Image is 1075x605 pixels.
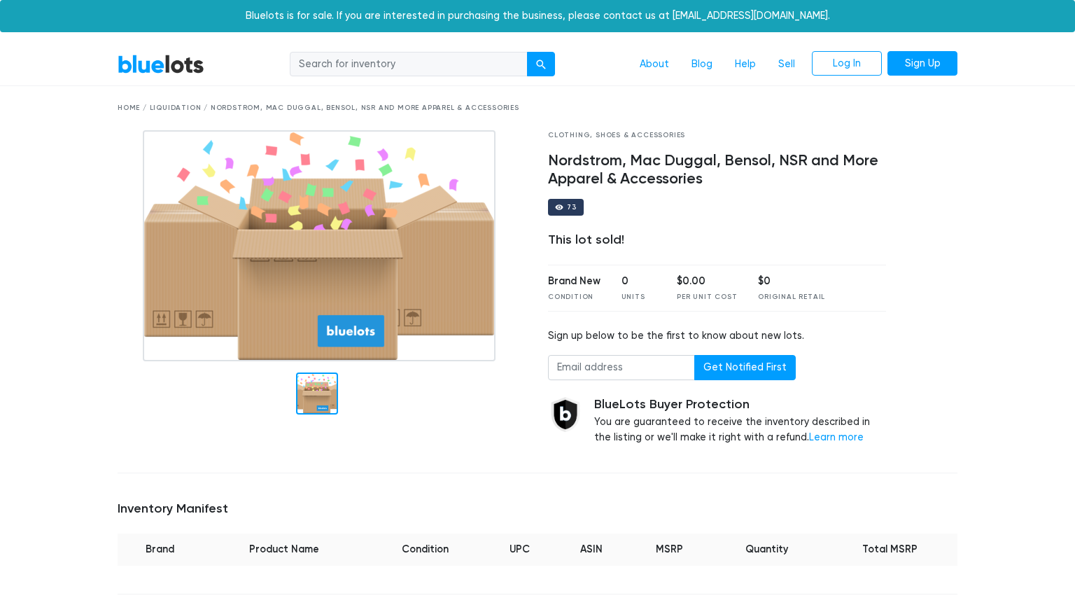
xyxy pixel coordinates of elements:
div: This lot sold! [548,232,886,248]
a: Sign Up [887,51,957,76]
div: Original Retail [758,292,825,302]
th: ASIN [554,534,628,566]
a: Help [724,51,767,78]
div: 73 [567,204,577,211]
div: Sign up below to be the first to know about new lots. [548,328,886,344]
th: Brand [118,534,203,566]
input: Email address [548,355,695,380]
th: MSRP [628,534,710,566]
img: box_graphic.png [143,130,496,361]
a: BlueLots [118,54,204,74]
img: buyer_protection_shield-3b65640a83011c7d3ede35a8e5a80bfdfaa6a97447f0071c1475b91a4b0b3d01.png [548,397,583,432]
a: About [628,51,680,78]
div: Home / Liquidation / Nordstrom, Mac Duggal, Bensol, NSR and More Apparel & Accessories [118,103,957,113]
div: You are guaranteed to receive the inventory described in the listing or we'll make it right with ... [594,397,886,445]
a: Log In [812,51,882,76]
button: Get Notified First [694,355,796,380]
h5: BlueLots Buyer Protection [594,397,886,412]
div: Per Unit Cost [677,292,737,302]
th: Condition [365,534,485,566]
div: Condition [548,292,600,302]
div: Clothing, Shoes & Accessories [548,130,886,141]
a: Learn more [809,431,864,443]
a: Blog [680,51,724,78]
div: 0 [621,274,656,289]
div: Brand New [548,274,600,289]
th: Total MSRP [822,534,957,566]
input: Search for inventory [290,52,528,77]
th: Quantity [711,534,822,566]
a: Sell [767,51,806,78]
div: $0.00 [677,274,737,289]
th: Product Name [203,534,366,566]
div: $0 [758,274,825,289]
h4: Nordstrom, Mac Duggal, Bensol, NSR and More Apparel & Accessories [548,152,886,188]
div: Units [621,292,656,302]
th: UPC [485,534,554,566]
h5: Inventory Manifest [118,501,957,517]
